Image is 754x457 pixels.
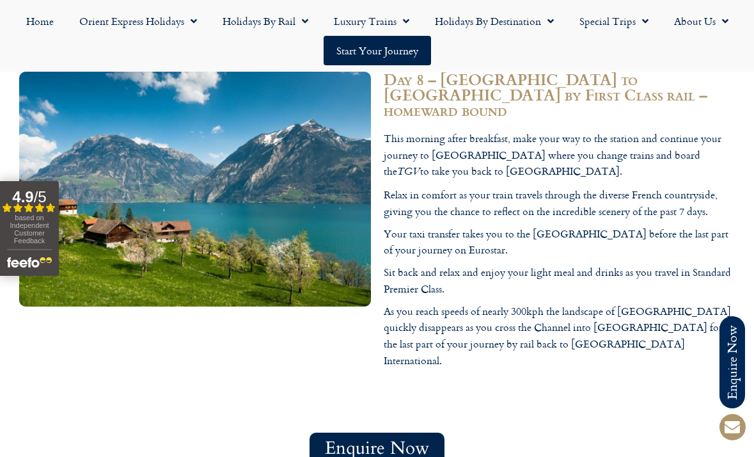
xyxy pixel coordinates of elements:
[384,72,735,118] h2: Day 8 – [GEOGRAPHIC_DATA] to [GEOGRAPHIC_DATA] by First Class rail – homeward bound
[325,440,429,456] span: Enquire Now
[397,164,420,181] em: TGV
[661,6,741,36] a: About Us
[567,6,661,36] a: Special Trips
[13,6,67,36] a: Home
[384,303,735,369] p: As you reach speeds of nearly 300kph the landscape of [GEOGRAPHIC_DATA] quickly disappears as you...
[384,131,735,181] p: This morning after breakfast, make your way to the station and continue your journey to [GEOGRAPH...
[384,187,735,220] p: Relax in comfort as your train travels through the diverse French countryside, giving you the cha...
[321,6,422,36] a: Luxury Trains
[6,6,748,65] nav: Menu
[67,6,210,36] a: Orient Express Holidays
[384,264,735,297] p: Sit back and relax and enjoy your light meal and drinks as you travel in Standard Premier Class.
[324,36,431,65] a: Start your Journey
[422,6,567,36] a: Holidays by Destination
[384,226,735,259] p: Your taxi transfer takes you to the [GEOGRAPHIC_DATA] before the last part of your journey on Eur...
[210,6,321,36] a: Holidays by Rail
